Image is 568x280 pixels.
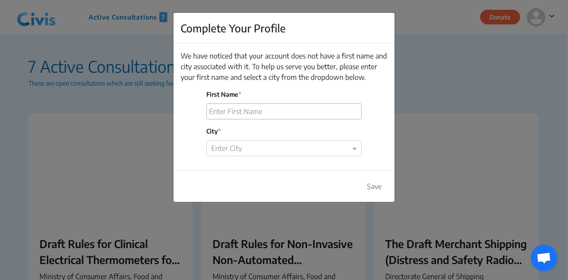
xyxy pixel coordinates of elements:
h4: Complete Your Profile [181,20,286,36]
button: Save [361,178,387,195]
label: First Name [206,90,362,99]
label: City [206,126,362,136]
a: Open chat [531,245,557,271]
p: We have noticed that your account does not have a first name and city associated with it. To help... [181,51,387,83]
input: Enter First Name [207,104,361,119]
